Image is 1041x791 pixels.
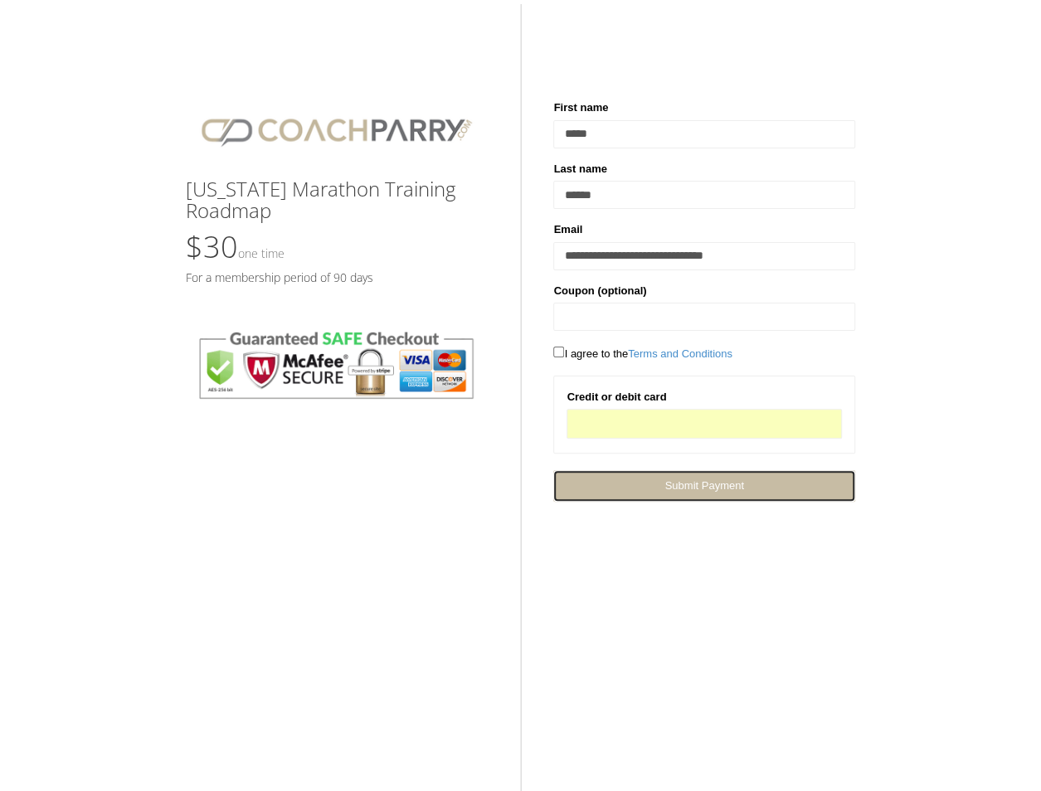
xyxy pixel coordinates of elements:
[186,271,487,284] h5: For a membership period of 90 days
[628,347,732,360] a: Terms and Conditions
[186,178,487,222] h3: [US_STATE] Marathon Training Roadmap
[577,417,830,431] iframe: Secure card payment input frame
[553,470,854,501] a: Submit Payment
[186,226,285,267] span: $30
[553,99,608,116] label: First name
[238,245,285,261] small: One time
[186,99,487,162] img: CPlogo.png
[553,283,646,299] label: Coupon (optional)
[567,389,666,405] label: Credit or debit card
[553,347,732,360] span: I agree to the
[664,479,743,492] span: Submit Payment
[553,161,606,177] label: Last name
[553,221,582,238] label: Email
